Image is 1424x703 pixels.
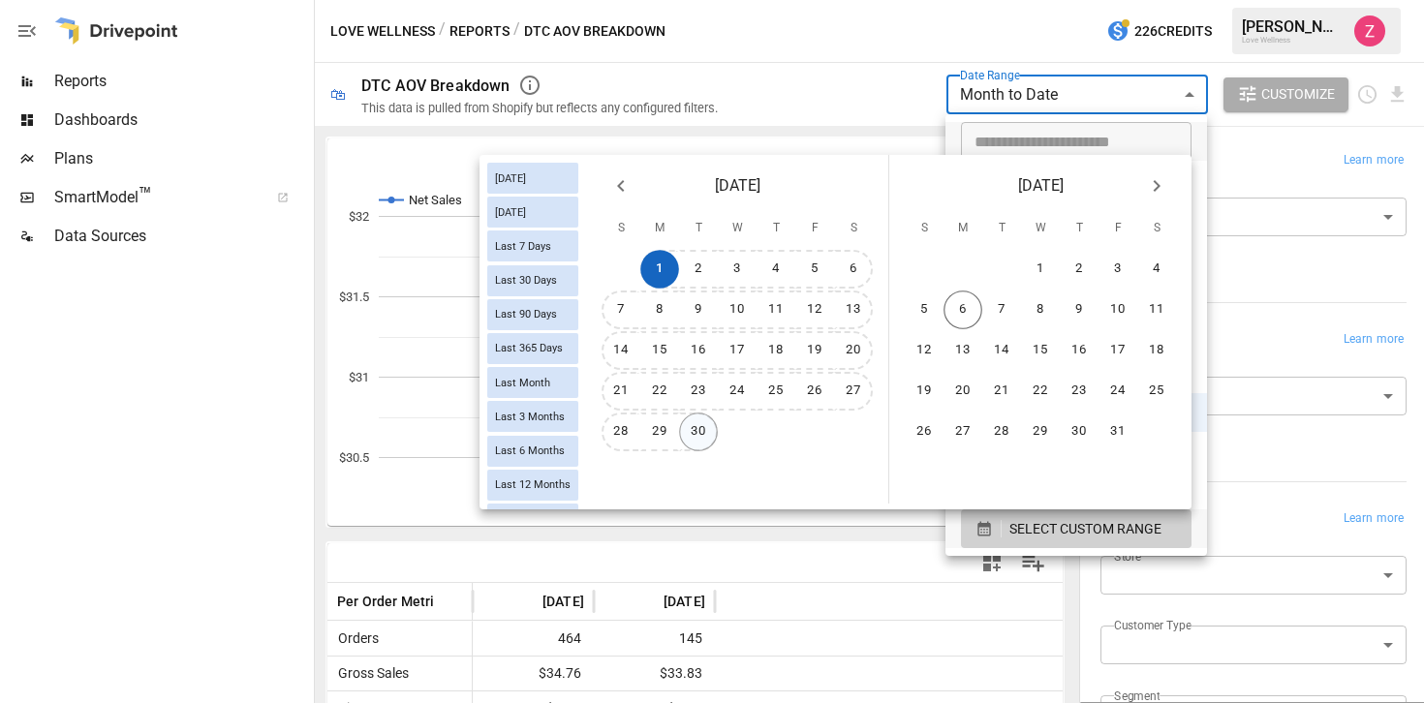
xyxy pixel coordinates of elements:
[679,331,718,370] button: 16
[944,331,982,370] button: 13
[1099,290,1137,329] button: 10
[758,209,793,248] span: Thursday
[795,250,834,289] button: 5
[718,331,757,370] button: 17
[487,377,558,389] span: Last Month
[982,331,1021,370] button: 14
[982,413,1021,451] button: 28
[1137,290,1176,329] button: 11
[795,372,834,411] button: 26
[487,230,578,261] div: Last 7 Days
[715,172,760,199] span: [DATE]
[834,290,873,329] button: 13
[487,308,565,321] span: Last 90 Days
[681,209,716,248] span: Tuesday
[487,367,578,398] div: Last Month
[944,413,982,451] button: 27
[795,331,834,370] button: 19
[982,372,1021,411] button: 21
[961,509,1192,548] button: SELECT CUSTOM RANGE
[679,290,718,329] button: 9
[757,372,795,411] button: 25
[487,333,578,364] div: Last 365 Days
[1021,250,1060,289] button: 1
[757,290,795,329] button: 11
[1099,372,1137,411] button: 24
[944,290,982,329] button: 6
[1099,413,1137,451] button: 31
[487,163,578,194] div: [DATE]
[640,290,679,329] button: 8
[834,250,873,289] button: 6
[1021,331,1060,370] button: 15
[834,331,873,370] button: 20
[905,372,944,411] button: 19
[1137,167,1176,205] button: Next month
[602,167,640,205] button: Previous month
[1021,290,1060,329] button: 8
[905,331,944,370] button: 12
[1137,372,1176,411] button: 25
[602,290,640,329] button: 7
[487,504,578,535] div: Last Year
[640,250,679,289] button: 1
[1009,517,1161,541] span: SELECT CUSTOM RANGE
[642,209,677,248] span: Monday
[1100,209,1135,248] span: Friday
[487,470,578,501] div: Last 12 Months
[640,413,679,451] button: 29
[905,290,944,329] button: 5
[757,250,795,289] button: 4
[487,436,578,467] div: Last 6 Months
[640,331,679,370] button: 15
[487,172,534,185] span: [DATE]
[836,209,871,248] span: Saturday
[907,209,942,248] span: Sunday
[640,372,679,411] button: 22
[720,209,755,248] span: Wednesday
[487,342,571,354] span: Last 365 Days
[1062,209,1097,248] span: Thursday
[944,372,982,411] button: 20
[1060,250,1099,289] button: 2
[487,274,565,287] span: Last 30 Days
[1021,413,1060,451] button: 29
[718,250,757,289] button: 3
[487,444,573,457] span: Last 6 Months
[905,413,944,451] button: 26
[1099,331,1137,370] button: 17
[718,290,757,329] button: 10
[757,331,795,370] button: 18
[602,372,640,411] button: 21
[1139,209,1174,248] span: Saturday
[1099,250,1137,289] button: 3
[1060,372,1099,411] button: 23
[795,290,834,329] button: 12
[487,411,573,423] span: Last 3 Months
[679,250,718,289] button: 2
[982,290,1021,329] button: 7
[679,372,718,411] button: 23
[487,401,578,432] div: Last 3 Months
[487,240,559,253] span: Last 7 Days
[718,372,757,411] button: 24
[1018,172,1064,199] span: [DATE]
[834,372,873,411] button: 27
[487,197,578,228] div: [DATE]
[679,413,718,451] button: 30
[487,299,578,330] div: Last 90 Days
[487,478,578,491] span: Last 12 Months
[945,209,980,248] span: Monday
[602,413,640,451] button: 28
[1021,372,1060,411] button: 22
[487,206,534,219] span: [DATE]
[1137,331,1176,370] button: 18
[1137,250,1176,289] button: 4
[797,209,832,248] span: Friday
[984,209,1019,248] span: Tuesday
[1060,413,1099,451] button: 30
[1060,331,1099,370] button: 16
[487,265,578,296] div: Last 30 Days
[604,209,638,248] span: Sunday
[1060,290,1099,329] button: 9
